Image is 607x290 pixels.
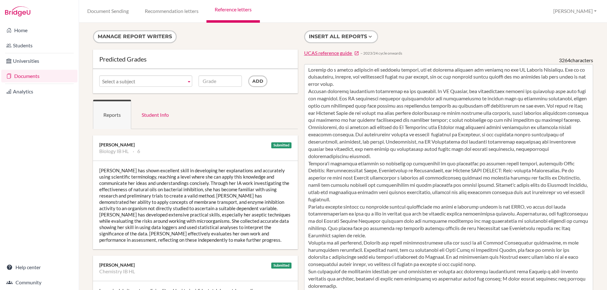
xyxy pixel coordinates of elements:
[1,24,77,37] a: Home
[99,142,291,148] div: [PERSON_NAME]
[1,85,77,98] a: Analytics
[102,76,184,87] span: Select a subject
[131,100,179,129] a: Student Info
[1,276,77,289] a: Community
[304,50,352,56] span: UCAS reference guide
[550,5,599,17] button: [PERSON_NAME]
[99,268,135,275] li: Chemistry IB HL
[93,30,177,43] button: Manage report writers
[559,57,593,64] div: characters
[304,30,378,43] button: Insert all reports
[1,39,77,52] a: Students
[1,261,77,274] a: Help center
[99,56,291,62] div: Predicted Grades
[1,55,77,67] a: Universities
[5,6,30,16] img: Bridge-U
[271,142,291,148] div: Submitted
[93,100,131,129] a: Reports
[99,148,129,154] li: Biology IB HL
[248,75,267,87] input: Add
[1,70,77,82] a: Documents
[133,148,140,154] li: 6
[559,57,570,63] span: 3264
[99,262,291,268] div: [PERSON_NAME]
[93,161,298,249] div: [PERSON_NAME] has shown excellent skill in developing her explanations and accurately using scien...
[271,263,291,269] div: Submitted
[304,50,359,57] a: UCAS reference guide
[199,75,242,87] input: Grade
[360,50,402,56] span: − 2023/24 cycle onwards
